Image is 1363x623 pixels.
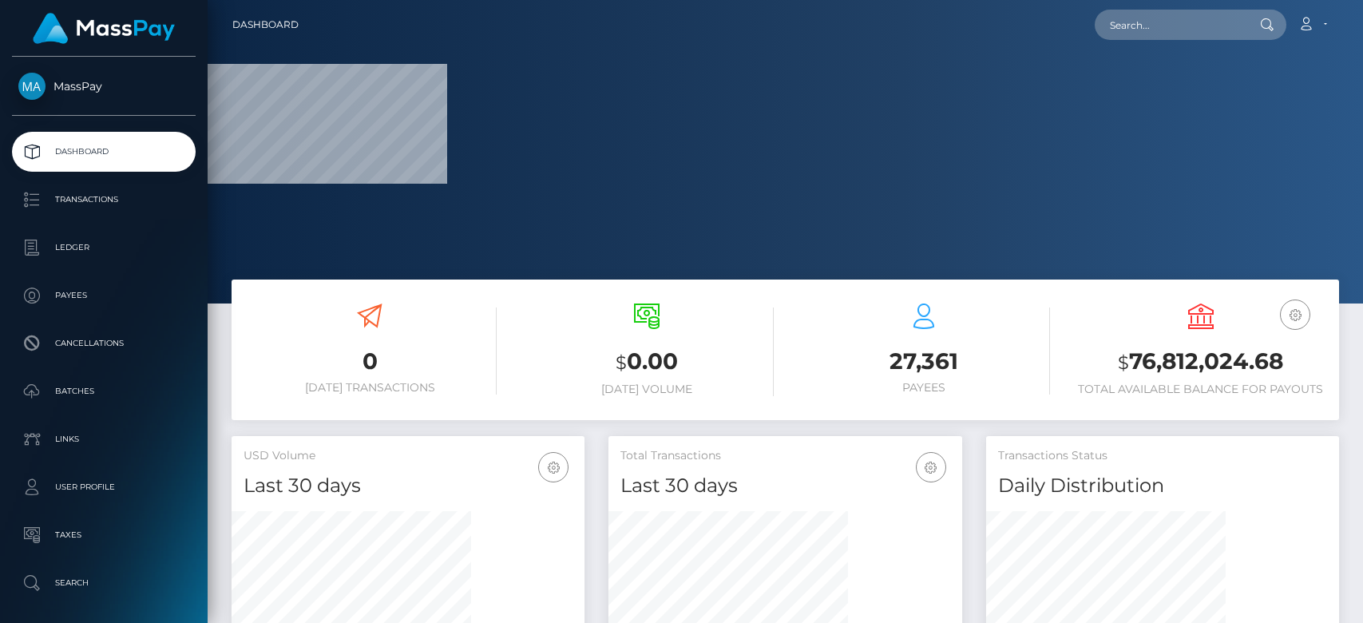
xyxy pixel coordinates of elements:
p: User Profile [18,475,189,499]
p: Batches [18,379,189,403]
a: Payees [12,276,196,315]
h6: [DATE] Transactions [244,381,497,395]
small: $ [616,351,627,374]
h6: [DATE] Volume [521,383,774,396]
p: Taxes [18,523,189,547]
p: Dashboard [18,140,189,164]
a: Links [12,419,196,459]
img: MassPay Logo [33,13,175,44]
p: Transactions [18,188,189,212]
h4: Last 30 days [244,472,573,500]
a: Ledger [12,228,196,268]
p: Cancellations [18,331,189,355]
a: Cancellations [12,323,196,363]
small: $ [1118,351,1129,374]
h3: 27,361 [798,346,1051,377]
h5: Total Transactions [620,448,949,464]
h3: 76,812,024.68 [1074,346,1327,379]
a: Batches [12,371,196,411]
h5: USD Volume [244,448,573,464]
img: MassPay [18,73,46,100]
a: Dashboard [12,132,196,172]
h6: Payees [798,381,1051,395]
a: Search [12,563,196,603]
h6: Total Available Balance for Payouts [1074,383,1327,396]
p: Search [18,571,189,595]
p: Payees [18,284,189,308]
h3: 0.00 [521,346,774,379]
h3: 0 [244,346,497,377]
span: MassPay [12,79,196,93]
a: Taxes [12,515,196,555]
p: Ledger [18,236,189,260]
h4: Daily Distribution [998,472,1327,500]
a: Dashboard [232,8,299,42]
a: Transactions [12,180,196,220]
p: Links [18,427,189,451]
a: User Profile [12,467,196,507]
h4: Last 30 days [620,472,949,500]
input: Search... [1095,10,1245,40]
h5: Transactions Status [998,448,1327,464]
